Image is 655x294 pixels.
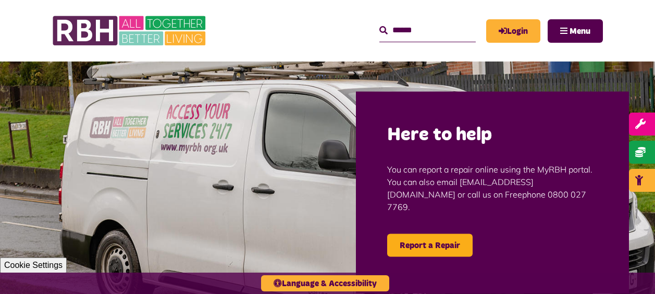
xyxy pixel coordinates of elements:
[548,19,603,43] button: Navigation
[387,147,598,228] p: You can report a repair online using the MyRBH portal. You can also email [EMAIL_ADDRESS][DOMAIN_...
[52,10,208,51] img: RBH
[570,27,590,35] span: Menu
[486,19,540,43] a: MyRBH
[387,123,598,148] h2: Here to help
[387,234,473,256] a: Report a Repair
[261,275,389,291] button: Language & Accessibility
